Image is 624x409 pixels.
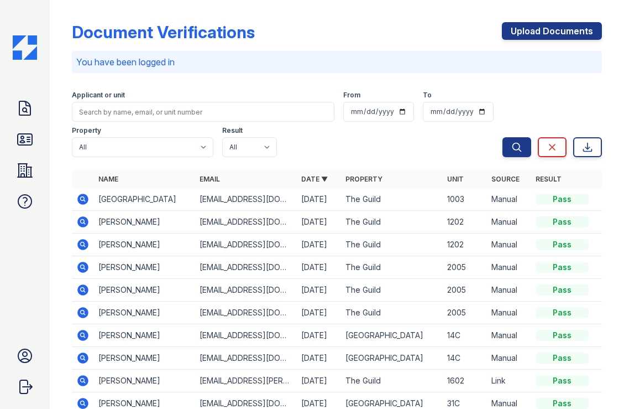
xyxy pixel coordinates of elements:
td: 14C [443,324,487,347]
div: Document Verifications [72,22,255,42]
div: Pass [536,307,589,318]
div: Pass [536,262,589,273]
td: [GEOGRAPHIC_DATA] [341,324,443,347]
a: Source [491,175,520,183]
td: Manual [487,279,531,302]
a: Name [98,175,118,183]
div: Pass [536,284,589,296]
td: Manual [487,302,531,324]
td: [GEOGRAPHIC_DATA] [341,347,443,370]
td: 14C [443,347,487,370]
td: [DATE] [297,370,341,392]
div: Pass [536,330,589,341]
td: Manual [487,256,531,279]
td: [EMAIL_ADDRESS][DOMAIN_NAME] [195,256,297,279]
a: Result [536,175,562,183]
td: [DATE] [297,234,341,256]
td: Manual [487,211,531,234]
a: Property [345,175,382,183]
td: [PERSON_NAME] [94,211,196,234]
td: [GEOGRAPHIC_DATA] [94,188,196,211]
td: [DATE] [297,347,341,370]
td: The Guild [341,234,443,256]
td: The Guild [341,256,443,279]
td: [DATE] [297,279,341,302]
td: The Guild [341,370,443,392]
td: Link [487,370,531,392]
td: Manual [487,324,531,347]
p: You have been logged in [76,55,598,69]
div: Pass [536,375,589,386]
td: [PERSON_NAME] [94,370,196,392]
td: [PERSON_NAME] [94,234,196,256]
td: 2005 [443,279,487,302]
td: [DATE] [297,324,341,347]
td: 1003 [443,188,487,211]
td: [PERSON_NAME] [94,279,196,302]
td: [PERSON_NAME] [94,324,196,347]
td: 1602 [443,370,487,392]
a: Email [200,175,220,183]
td: [DATE] [297,188,341,211]
label: Result [222,126,243,135]
td: [PERSON_NAME] [94,347,196,370]
td: [EMAIL_ADDRESS][DOMAIN_NAME] [195,188,297,211]
a: Upload Documents [502,22,602,40]
td: 2005 [443,256,487,279]
td: Manual [487,347,531,370]
td: The Guild [341,279,443,302]
td: The Guild [341,211,443,234]
td: [EMAIL_ADDRESS][PERSON_NAME][DOMAIN_NAME] [195,370,297,392]
label: From [343,91,360,100]
td: 2005 [443,302,487,324]
td: [EMAIL_ADDRESS][DOMAIN_NAME] [195,347,297,370]
td: [EMAIL_ADDRESS][DOMAIN_NAME] [195,211,297,234]
td: [PERSON_NAME] [94,302,196,324]
td: The Guild [341,302,443,324]
label: Property [72,126,101,135]
td: 1202 [443,234,487,256]
div: Pass [536,216,589,227]
div: Pass [536,398,589,409]
td: 1202 [443,211,487,234]
td: [EMAIL_ADDRESS][DOMAIN_NAME] [195,302,297,324]
a: Date ▼ [301,175,328,183]
td: Manual [487,188,531,211]
label: Applicant or unit [72,91,125,100]
div: Pass [536,353,589,364]
td: [EMAIL_ADDRESS][DOMAIN_NAME] [195,234,297,256]
td: Manual [487,234,531,256]
input: Search by name, email, or unit number [72,102,335,122]
td: [PERSON_NAME] [94,256,196,279]
div: Pass [536,194,589,205]
label: To [423,91,432,100]
td: [DATE] [297,302,341,324]
div: Pass [536,239,589,250]
td: [DATE] [297,211,341,234]
img: CE_Icon_Blue-c292c112584629df590d857e76928e9f676e5b41ef8f769ba2f05ee15b207248.png [13,35,37,60]
a: Unit [447,175,464,183]
td: The Guild [341,188,443,211]
td: [DATE] [297,256,341,279]
td: [EMAIL_ADDRESS][DOMAIN_NAME] [195,324,297,347]
td: [EMAIL_ADDRESS][DOMAIN_NAME] [195,279,297,302]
